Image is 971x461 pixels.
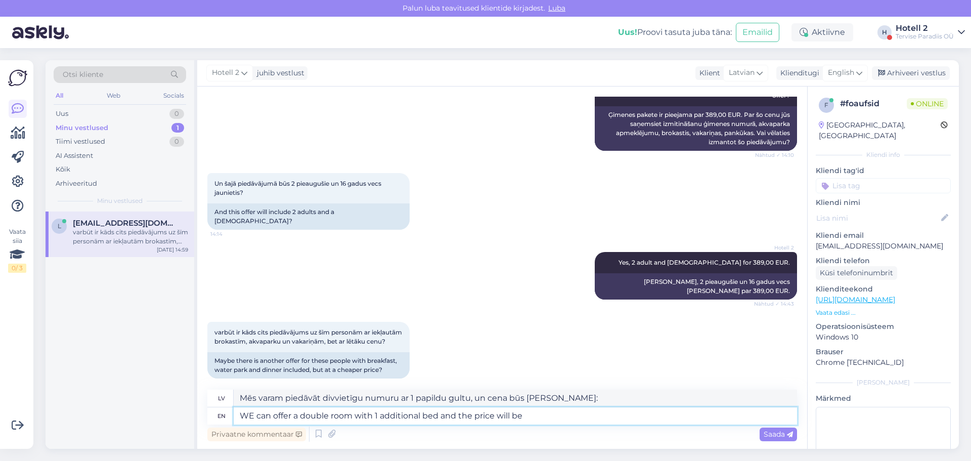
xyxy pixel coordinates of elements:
[171,123,184,133] div: 1
[619,259,790,266] span: Yes, 2 adult and [DEMOGRAPHIC_DATA] for 389,00 EUR.
[754,300,794,308] span: Nähtud ✓ 14:43
[212,67,239,78] span: Hotell 2
[56,137,105,147] div: Tiimi vestlused
[695,68,720,78] div: Klient
[218,390,225,407] div: lv
[56,123,108,133] div: Minu vestlused
[58,222,61,230] span: l
[207,352,410,379] div: Maybe there is another offer for these people with breakfast, water park and dinner included, but...
[253,68,304,78] div: juhib vestlust
[896,24,965,40] a: Hotell 2Tervise Paradiis OÜ
[816,213,939,224] input: Lisa nimi
[816,241,951,252] p: [EMAIL_ADDRESS][DOMAIN_NAME]
[791,23,853,41] div: Aktiivne
[210,230,248,238] span: 14:14
[816,165,951,176] p: Kliendi tag'id
[169,109,184,119] div: 0
[896,32,954,40] div: Tervise Paradiis OÜ
[816,284,951,295] p: Klienditeekond
[816,178,951,193] input: Lisa tag
[756,244,794,252] span: Hotell 2
[816,295,895,304] a: [URL][DOMAIN_NAME]
[214,328,404,345] span: varbūt ir kāds cits piedāvājums uz šīm personām ar iekļautām brokastīm, akvaparku un vakariņām, b...
[595,106,797,151] div: Ģimenes pakete ir pieejama par 389,00 EUR. Par šo cenu jūs saņemsiet izmitināšanu ģimenes numurā,...
[816,256,951,266] p: Kliendi telefon
[169,137,184,147] div: 0
[729,67,755,78] span: Latvian
[161,89,186,102] div: Socials
[840,98,907,110] div: # foaufsid
[97,196,143,205] span: Minu vestlused
[56,164,70,175] div: Kõik
[54,89,65,102] div: All
[776,68,819,78] div: Klienditugi
[210,379,248,387] span: 14:59
[764,430,793,439] span: Saada
[816,347,951,357] p: Brauser
[736,23,779,42] button: Emailid
[105,89,122,102] div: Web
[207,428,306,441] div: Privaatne kommentaar
[234,407,797,425] textarea: WE can offer a double room with 1 additional bed and the price will be
[618,27,637,37] b: Uus!
[816,230,951,241] p: Kliendi email
[217,407,226,425] div: en
[872,66,950,80] div: Arhiveeri vestlus
[214,180,383,196] span: Un šajā piedāvājumā būs 2 pieaugušie un 16 gadus vecs jaunietis?
[8,264,26,273] div: 0 / 3
[234,390,797,407] textarea: Mēs varam piedāvāt divvietīgu numuru ar 1 papildu gultu, un cena būs [PERSON_NAME]:
[545,4,568,13] span: Luba
[816,357,951,368] p: Chrome [TECHNICAL_ID]
[8,227,26,273] div: Vaata siia
[56,151,93,161] div: AI Assistent
[8,68,27,88] img: Askly Logo
[755,151,794,159] span: Nähtud ✓ 14:10
[828,67,854,78] span: English
[816,321,951,332] p: Operatsioonisüsteem
[824,101,828,109] span: f
[618,26,732,38] div: Proovi tasuta juba täna:
[73,219,178,228] span: lasma.druva@inbox.lv
[816,197,951,208] p: Kliendi nimi
[816,150,951,159] div: Kliendi info
[819,120,941,141] div: [GEOGRAPHIC_DATA], [GEOGRAPHIC_DATA]
[877,25,892,39] div: H
[73,228,188,246] div: varbūt ir kāds cits piedāvājums uz šīm personām ar iekļautām brokastīm, akvaparku un vakariņām, b...
[816,332,951,343] p: Windows 10
[816,308,951,317] p: Vaata edasi ...
[63,69,103,80] span: Otsi kliente
[816,378,951,387] div: [PERSON_NAME]
[157,246,188,254] div: [DATE] 14:59
[56,179,97,189] div: Arhiveeritud
[56,109,68,119] div: Uus
[896,24,954,32] div: Hotell 2
[816,393,951,404] p: Märkmed
[595,273,797,300] div: [PERSON_NAME], 2 pieaugušie un 16 gadus vecs [PERSON_NAME] par 389,00 EUR.
[816,266,897,280] div: Küsi telefoninumbrit
[907,98,948,109] span: Online
[207,203,410,230] div: And this offer will include 2 adults and a [DEMOGRAPHIC_DATA]?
